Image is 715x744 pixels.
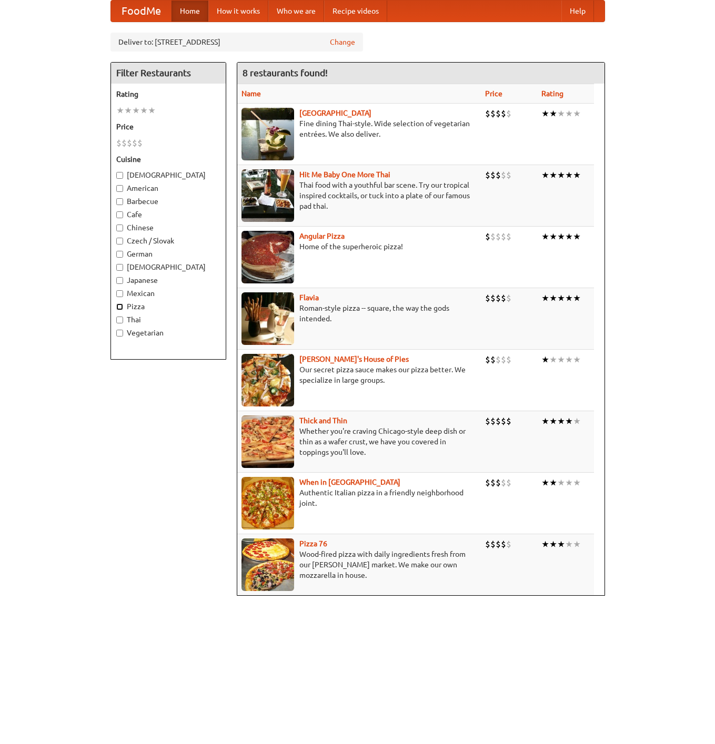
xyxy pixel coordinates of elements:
[549,477,557,488] li: ★
[541,169,549,181] li: ★
[573,231,581,242] li: ★
[116,238,123,244] input: Czech / Slovak
[485,415,490,427] li: $
[299,355,409,363] a: [PERSON_NAME]'s House of Pies
[116,288,220,299] label: Mexican
[565,415,573,427] li: ★
[496,477,501,488] li: $
[490,292,496,304] li: $
[565,477,573,488] li: ★
[573,292,581,304] li: ★
[541,108,549,119] li: ★
[557,415,565,427] li: ★
[299,539,327,548] a: Pizza 76
[116,172,123,179] input: [DEMOGRAPHIC_DATA]
[241,292,294,345] img: flavia.jpg
[243,68,328,78] ng-pluralize: 8 restaurants found!
[132,137,137,149] li: $
[557,477,565,488] li: ★
[127,137,132,149] li: $
[116,262,220,272] label: [DEMOGRAPHIC_DATA]
[557,538,565,550] li: ★
[485,292,490,304] li: $
[299,170,390,179] a: Hit Me Baby One More Thai
[140,105,148,116] li: ★
[496,292,501,304] li: $
[299,109,371,117] a: [GEOGRAPHIC_DATA]
[485,231,490,242] li: $
[573,538,581,550] li: ★
[116,264,123,271] input: [DEMOGRAPHIC_DATA]
[116,328,220,338] label: Vegetarian
[172,1,208,22] a: Home
[557,354,565,365] li: ★
[501,169,506,181] li: $
[549,354,557,365] li: ★
[241,169,294,222] img: babythai.jpg
[241,89,261,98] a: Name
[111,63,226,84] h4: Filter Restaurants
[565,538,573,550] li: ★
[241,364,477,385] p: Our secret pizza sauce makes our pizza better. We specialize in large groups.
[299,232,345,240] a: Angular Pizza
[116,314,220,325] label: Thai
[241,477,294,529] img: wheninrome.jpg
[573,169,581,181] li: ★
[506,477,511,488] li: $
[541,477,549,488] li: ★
[241,231,294,283] img: angular.jpg
[485,89,502,98] a: Price
[110,33,363,52] div: Deliver to: [STREET_ADDRESS]
[496,231,501,242] li: $
[116,183,220,193] label: American
[241,180,477,211] p: Thai food with a youthful bar scene. Try our tropical inspired cocktails, or tuck into a plate of...
[116,317,123,323] input: Thai
[506,292,511,304] li: $
[501,477,506,488] li: $
[565,292,573,304] li: ★
[573,477,581,488] li: ★
[501,292,506,304] li: $
[116,198,123,205] input: Barbecue
[116,209,220,220] label: Cafe
[565,231,573,242] li: ★
[116,89,220,99] h5: Rating
[324,1,387,22] a: Recipe videos
[541,231,549,242] li: ★
[116,303,123,310] input: Pizza
[299,293,319,302] a: Flavia
[501,231,506,242] li: $
[116,225,123,231] input: Chinese
[241,118,477,139] p: Fine dining Thai-style. Wide selection of vegetarian entrées. We also deliver.
[501,538,506,550] li: $
[299,416,347,425] b: Thick and Thin
[561,1,594,22] a: Help
[116,154,220,165] h5: Cuisine
[496,108,501,119] li: $
[490,231,496,242] li: $
[490,538,496,550] li: $
[506,169,511,181] li: $
[330,37,355,47] a: Change
[501,354,506,365] li: $
[485,169,490,181] li: $
[496,538,501,550] li: $
[485,354,490,365] li: $
[557,292,565,304] li: ★
[241,426,477,457] p: Whether you're craving Chicago-style deep dish or thin as a wafer crust, we have you covered in t...
[116,330,123,337] input: Vegetarian
[116,251,123,258] input: German
[241,487,477,508] p: Authentic Italian pizza in a friendly neighborhood joint.
[557,231,565,242] li: ★
[490,477,496,488] li: $
[148,105,156,116] li: ★
[506,538,511,550] li: $
[116,275,220,286] label: Japanese
[490,169,496,181] li: $
[111,1,172,22] a: FoodMe
[241,354,294,406] img: luigis.jpg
